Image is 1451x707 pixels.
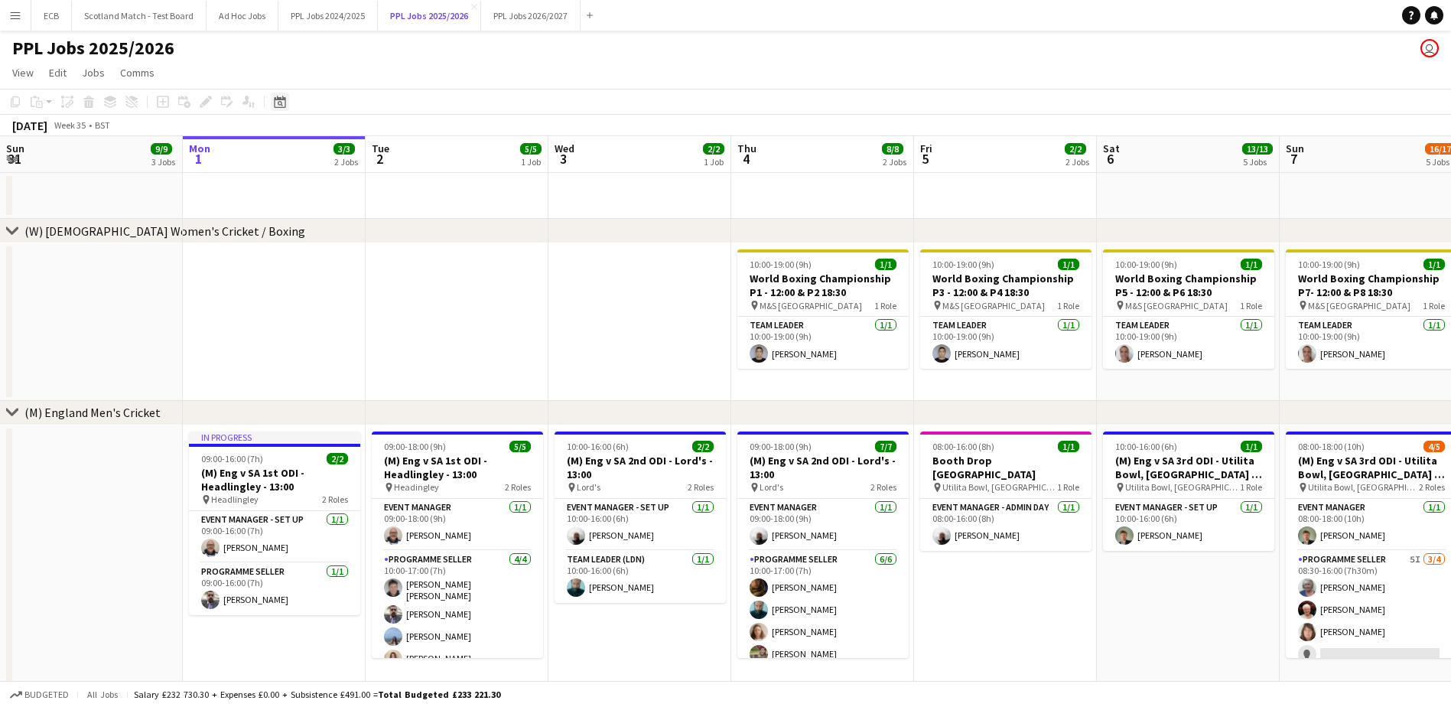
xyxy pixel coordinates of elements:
div: (M) England Men's Cricket [24,405,161,420]
span: 7/7 [875,441,896,452]
app-card-role: Team Leader (LDN)1/110:00-16:00 (6h)[PERSON_NAME] [555,551,726,603]
a: Comms [114,63,161,83]
a: Edit [43,63,73,83]
span: Sun [1286,142,1304,155]
h3: (M) Eng v SA 2nd ODI - Lord's - 13:00 [737,454,909,481]
span: 9/9 [151,143,172,155]
h3: (M) Eng v SA 1st ODI - Headlingley - 13:00 [189,466,360,494]
span: 1 Role [1240,300,1262,311]
span: 4 [735,150,756,168]
span: 1/1 [875,259,896,270]
span: Mon [189,142,210,155]
app-job-card: 10:00-19:00 (9h)1/1World Boxing Championship P5 - 12:00 & P6 18:30 M&S [GEOGRAPHIC_DATA]1 RoleTea... [1103,249,1274,369]
div: 3 Jobs [151,156,175,168]
h3: World Boxing Championship P1 - 12:00 & P2 18:30 [737,272,909,299]
span: 5/5 [520,143,542,155]
span: Total Budgeted £233 221.30 [378,689,500,700]
div: 10:00-16:00 (6h)1/1(M) Eng v SA 3rd ODI - Utilita Bowl, [GEOGRAPHIC_DATA] - SETUP Utilita Bowl, [... [1103,432,1274,551]
app-card-role: Event Manager - Admin Day1/108:00-16:00 (8h)[PERSON_NAME] [920,499,1092,551]
div: 2 Jobs [1065,156,1089,168]
app-job-card: 09:00-18:00 (9h)7/7(M) Eng v SA 2nd ODI - Lord's - 13:00 Lord's2 RolesEvent Manager1/109:00-18:00... [737,432,909,658]
div: 2 Jobs [334,156,358,168]
a: View [6,63,40,83]
div: (W) [DEMOGRAPHIC_DATA] Women's Cricket / Boxing [24,223,305,239]
span: 1/1 [1058,259,1079,270]
div: 1 Job [521,156,541,168]
app-card-role: Programme Seller4/410:00-17:00 (7h)[PERSON_NAME] [PERSON_NAME][PERSON_NAME][PERSON_NAME][PERSON_N... [372,551,543,674]
span: 6 [1101,150,1120,168]
span: Week 35 [50,119,89,131]
div: 10:00-19:00 (9h)1/1World Boxing Championship P3 - 12:00 & P4 18:30 M&S [GEOGRAPHIC_DATA]1 RoleTea... [920,249,1092,369]
span: 1/1 [1423,259,1445,270]
span: Edit [49,66,67,80]
app-job-card: 08:00-16:00 (8h)1/1Booth Drop [GEOGRAPHIC_DATA] Utilita Bowl, [GEOGRAPHIC_DATA]1 RoleEvent Manage... [920,432,1092,551]
app-user-avatar: Jane Barron [1420,39,1439,57]
app-card-role: Event Manager - Set up1/110:00-16:00 (6h)[PERSON_NAME] [1103,499,1274,551]
span: 08:00-16:00 (8h) [932,441,994,452]
span: Thu [737,142,756,155]
h3: (M) Eng v SA 1st ODI - Headlingley - 13:00 [372,454,543,481]
h3: (M) Eng v SA 3rd ODI - Utilita Bowl, [GEOGRAPHIC_DATA] - SETUP [1103,454,1274,481]
app-card-role: Event Manager1/109:00-18:00 (9h)[PERSON_NAME] [737,499,909,551]
h3: (M) Eng v SA 2nd ODI - Lord's - 13:00 [555,454,726,481]
app-card-role: Event Manager - Set up1/109:00-16:00 (7h)[PERSON_NAME] [189,511,360,563]
span: Comms [120,66,155,80]
span: Sun [6,142,24,155]
span: 1/1 [1241,441,1262,452]
app-card-role: Programme Seller1/109:00-16:00 (7h)[PERSON_NAME] [189,563,360,615]
span: Sat [1103,142,1120,155]
div: BST [95,119,110,131]
button: PPL Jobs 2024/2025 [278,1,378,31]
app-card-role: Team Leader1/110:00-19:00 (9h)[PERSON_NAME] [737,317,909,369]
app-card-role: Team Leader1/110:00-19:00 (9h)[PERSON_NAME] [1103,317,1274,369]
span: 2 Roles [688,481,714,493]
span: 5/5 [509,441,531,452]
span: Utilita Bowl, [GEOGRAPHIC_DATA] [1308,481,1419,493]
span: 2/2 [1065,143,1086,155]
button: Ad Hoc Jobs [207,1,278,31]
app-card-role: Event Manager1/109:00-18:00 (9h)[PERSON_NAME] [372,499,543,551]
button: Budgeted [8,686,71,703]
span: 4/5 [1423,441,1445,452]
span: 09:00-18:00 (9h) [384,441,446,452]
span: Lord's [577,481,600,493]
button: ECB [31,1,72,31]
div: 09:00-18:00 (9h)5/5(M) Eng v SA 1st ODI - Headlingley - 13:00 Headingley2 RolesEvent Manager1/109... [372,432,543,658]
div: In progress [189,432,360,444]
span: All jobs [84,689,121,700]
span: Wed [555,142,574,155]
div: [DATE] [12,118,47,133]
span: 2/2 [703,143,724,155]
span: Utilita Bowl, [GEOGRAPHIC_DATA] [1125,481,1240,493]
button: PPL Jobs 2026/2027 [481,1,581,31]
div: 1 Job [704,156,724,168]
span: 1/1 [1241,259,1262,270]
div: Salary £232 730.30 + Expenses £0.00 + Subsistence £491.00 = [134,689,500,700]
span: 1 Role [1240,481,1262,493]
h3: World Boxing Championship P5 - 12:00 & P6 18:30 [1103,272,1274,299]
span: 10:00-19:00 (9h) [1115,259,1177,270]
span: 09:00-16:00 (7h) [201,453,263,464]
span: 10:00-19:00 (9h) [932,259,994,270]
div: 2 Jobs [883,156,906,168]
span: 10:00-16:00 (6h) [1115,441,1177,452]
span: 2 Roles [505,481,531,493]
span: 1 Role [1057,481,1079,493]
span: Headingley [394,481,439,493]
a: Jobs [76,63,111,83]
app-job-card: 10:00-19:00 (9h)1/1World Boxing Championship P1 - 12:00 & P2 18:30 M&S [GEOGRAPHIC_DATA]1 RoleTea... [737,249,909,369]
span: 1 [187,150,210,168]
h1: PPL Jobs 2025/2026 [12,37,174,60]
h3: Booth Drop [GEOGRAPHIC_DATA] [920,454,1092,481]
span: 2 Roles [870,481,896,493]
app-job-card: In progress09:00-16:00 (7h)2/2(M) Eng v SA 1st ODI - Headlingley - 13:00 Headlingley2 RolesEvent ... [189,432,360,615]
span: Utilita Bowl, [GEOGRAPHIC_DATA] [942,481,1057,493]
span: 1 Role [1057,300,1079,311]
span: 1 Role [874,300,896,311]
app-card-role: Team Leader1/110:00-19:00 (9h)[PERSON_NAME] [920,317,1092,369]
